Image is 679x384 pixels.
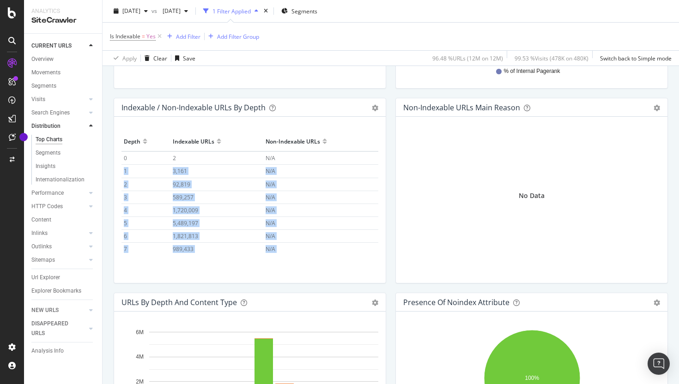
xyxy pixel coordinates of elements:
a: Movements [31,68,96,78]
span: 2 [124,180,127,188]
text: 6M [136,329,144,336]
div: 96.48 % URLs ( 12M on 12M ) [432,54,503,62]
span: 6 [124,232,127,240]
div: Non-Indexable URLs [266,134,320,149]
text: 100% [525,375,540,381]
div: URLs by Depth and Content Type [121,298,237,307]
span: 0 [124,154,127,162]
a: HTTP Codes [31,202,86,211]
a: Segments [36,148,96,158]
div: Sitemaps [31,255,55,265]
div: Url Explorer [31,273,60,282]
div: SiteCrawler [31,15,95,26]
div: Analysis Info [31,346,64,356]
a: Performance [31,188,86,198]
a: Explorer Bookmarks [31,286,96,296]
td: N/A [263,204,378,216]
a: Visits [31,95,86,104]
td: N/A [263,216,378,229]
div: Segments [31,81,56,91]
div: No Data [519,191,545,200]
a: Top Charts [36,135,96,144]
div: Explorer Bookmarks [31,286,81,296]
div: Switch back to Simple mode [600,54,672,62]
td: N/A [263,178,378,191]
a: NEW URLS [31,306,86,315]
td: N/A [263,191,378,204]
span: 7 [124,245,127,253]
div: NEW URLS [31,306,59,315]
a: Distribution [31,121,86,131]
div: Indexable / Non-Indexable URLs by Depth [121,103,266,112]
a: Search Engines [31,108,86,118]
button: Add Filter [164,31,200,42]
span: 3,161 [173,167,187,175]
div: Search Engines [31,108,70,118]
div: DISAPPEARED URLS [31,319,78,338]
span: % of Internal Pagerank [503,67,560,75]
span: 2025 Aug. 1st [122,7,140,15]
button: 1 Filter Applied [200,4,262,18]
div: Apply [122,54,137,62]
div: Outlinks [31,242,52,252]
div: Distribution [31,121,61,131]
button: Switch back to Simple mode [596,51,672,66]
td: N/A [263,243,378,256]
div: Presence of noindex attribute [403,298,509,307]
div: Insights [36,162,55,171]
div: Content [31,215,51,225]
span: Segments [291,7,317,15]
div: Performance [31,188,64,198]
div: Top Charts [36,135,62,144]
span: 5 [124,219,127,227]
a: Url Explorer [31,273,96,282]
div: times [262,6,270,16]
td: N/A [263,151,378,165]
div: Clear [153,54,167,62]
div: Add Filter [176,32,200,40]
div: Inlinks [31,228,48,238]
span: 1,720,009 [173,206,198,214]
a: Insights [36,162,96,171]
span: 1 [124,167,127,175]
div: Save [183,54,195,62]
text: 4M [136,354,144,360]
span: Is Indexable [110,32,140,40]
span: 1,821,813 [173,232,198,240]
a: Inlinks [31,228,86,238]
div: Segments [36,148,61,158]
div: gear [654,105,660,111]
div: Analytics [31,7,95,15]
a: Internationalization [36,175,96,185]
a: DISAPPEARED URLS [31,319,86,338]
div: Add Filter Group [217,32,259,40]
span: 589,257 [173,193,194,201]
a: Analysis Info [31,346,96,356]
button: Apply [110,51,137,66]
span: 989,433 [173,245,194,253]
div: 1 Filter Applied [212,7,251,15]
td: N/A [263,230,378,243]
a: Segments [31,81,96,91]
div: HTTP Codes [31,202,63,211]
a: Sitemaps [31,255,86,265]
div: Open Intercom Messenger [648,353,670,375]
div: gear [654,300,660,306]
button: Add Filter Group [205,31,259,42]
a: Content [31,215,96,225]
div: Non-Indexable URLs Main Reason [403,103,520,112]
div: CURRENT URLS [31,41,72,51]
button: Clear [141,51,167,66]
span: 4 [124,206,127,214]
div: gear [372,300,378,306]
div: Depth [124,134,140,149]
a: CURRENT URLS [31,41,86,51]
div: Overview [31,54,54,64]
span: 5,489,197 [173,219,198,227]
a: Overview [31,54,96,64]
button: Save [171,51,195,66]
td: N/A [263,165,378,178]
span: 92,819 [173,180,190,188]
button: [DATE] [110,4,152,18]
button: Segments [278,4,321,18]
